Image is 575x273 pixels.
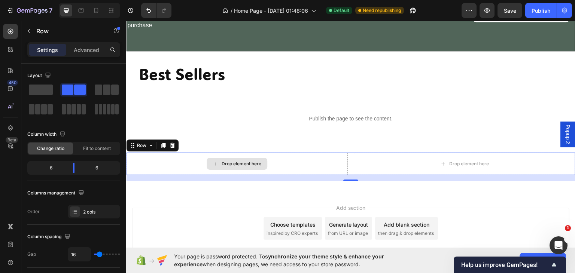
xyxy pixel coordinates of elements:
div: Undo/Redo [141,3,171,18]
p: 7 [49,6,52,15]
div: Beta [6,137,18,143]
div: Generate layout [203,200,242,208]
span: Your page is password protected. To when designing pages, we need access to your store password. [174,252,413,268]
span: 1 [565,225,571,231]
div: 450 [7,80,18,86]
div: 2 cols [83,209,118,215]
span: inspired by CRO experts [140,209,192,216]
div: Columns management [27,188,86,198]
button: Save [498,3,522,18]
iframe: Design area [126,21,575,248]
span: Save [504,7,516,14]
div: Gap [27,251,36,258]
input: Auto [68,248,91,261]
div: Column spacing [27,232,72,242]
div: Layout [27,71,52,81]
iframe: Intercom live chat [550,236,568,254]
span: synchronize your theme style & enhance your experience [174,253,384,267]
span: Popup 2 [438,104,445,123]
button: Show survey - Help us improve GemPages! [461,260,559,269]
div: Choose templates [144,200,189,208]
span: Default [334,7,349,14]
p: Settings [37,46,58,54]
span: / [231,7,232,15]
button: 7 [3,3,56,18]
div: 6 [80,163,119,173]
span: from URL or image [202,209,242,216]
div: Drop element here [95,140,135,146]
button: Publish [525,3,557,18]
div: 6 [29,163,67,173]
span: Change ratio [37,145,64,152]
div: Row [9,121,22,128]
span: Add section [207,183,243,191]
h2: Best Sellers [12,42,449,64]
div: Publish [532,7,550,15]
div: Column width [27,129,67,139]
p: Row [36,27,100,36]
button: Allow access [520,253,566,268]
div: Order [27,208,40,215]
span: Home Page - [DATE] 01:48:06 [234,7,308,15]
span: Help us improve GemPages! [461,261,550,269]
div: Add blank section [258,200,303,208]
span: Need republishing [363,7,401,14]
span: then drag & drop elements [252,209,308,216]
p: Advanced [74,46,99,54]
span: Fit to content [83,145,111,152]
div: Drop element here [323,140,363,146]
